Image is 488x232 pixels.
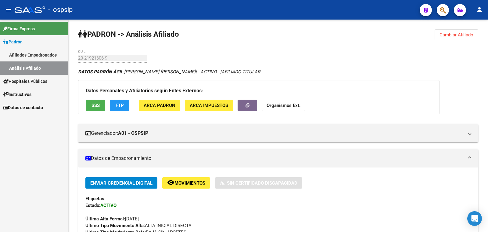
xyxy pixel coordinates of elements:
[227,180,297,186] span: Sin Certificado Discapacidad
[86,100,105,111] button: SSS
[90,180,152,186] span: Enviar Credencial Digital
[100,203,117,208] strong: ACTIVO
[139,100,180,111] button: ARCA Padrón
[476,6,483,13] mat-icon: person
[5,6,12,13] mat-icon: menu
[144,103,175,108] span: ARCA Padrón
[85,223,192,228] span: ALTA INICIAL DIRECTA
[48,3,73,17] span: - ospsip
[85,196,106,201] strong: Etiquetas:
[221,69,260,75] span: AFILIADO TITULAR
[85,223,145,228] strong: Ultimo Tipo Movimiento Alta:
[3,91,31,98] span: Instructivos
[3,25,35,32] span: Firma Express
[467,211,482,226] div: Open Intercom Messenger
[78,69,124,75] strong: DATOS PADRÓN ÁGIL:
[267,103,300,108] strong: Organismos Ext.
[85,216,139,222] span: [DATE]
[215,177,302,189] button: Sin Certificado Discapacidad
[85,216,125,222] strong: Última Alta Formal:
[118,130,148,137] strong: A01 - OSPSIP
[85,130,464,137] mat-panel-title: Gerenciador:
[78,69,260,75] i: | ACTIVO |
[3,104,43,111] span: Datos de contacto
[85,203,100,208] strong: Estado:
[86,87,432,95] h3: Datos Personales y Afiliatorios según Entes Externos:
[116,103,124,108] span: FTP
[78,30,179,39] strong: PADRON -> Análisis Afiliado
[262,100,305,111] button: Organismos Ext.
[78,124,478,142] mat-expansion-panel-header: Gerenciador:A01 - OSPSIP
[3,78,47,85] span: Hospitales Públicos
[167,179,174,186] mat-icon: remove_red_eye
[91,103,100,108] span: SSS
[440,32,473,38] span: Cambiar Afiliado
[78,149,478,168] mat-expansion-panel-header: Datos de Empadronamiento
[174,180,205,186] span: Movimientos
[110,100,129,111] button: FTP
[435,29,478,40] button: Cambiar Afiliado
[85,177,157,189] button: Enviar Credencial Digital
[85,155,464,162] mat-panel-title: Datos de Empadronamiento
[78,69,196,75] span: [PERSON_NAME] [PERSON_NAME]
[3,39,23,45] span: Padrón
[162,177,210,189] button: Movimientos
[185,100,233,111] button: ARCA Impuestos
[190,103,228,108] span: ARCA Impuestos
